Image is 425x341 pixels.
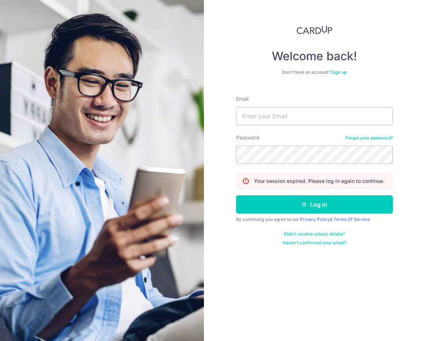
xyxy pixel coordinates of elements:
div: Don’t have an account? [236,69,393,75]
a: Forgot your password? [345,135,393,141]
a: Privacy Policy [300,217,330,222]
a: Haven't confirmed your email? [282,240,347,246]
div: By continuing you agree to our & [236,217,393,222]
a: Terms Of Service [333,217,370,222]
p: Your session expired. Please log in again to continue. [254,177,385,185]
h4: Welcome back! [236,49,393,64]
a: Didn't receive unlock details? [284,231,345,237]
label: Password [236,134,259,141]
img: CardUp Logo [297,26,332,34]
input: Enter your Email [236,107,393,125]
button: Log in [236,195,393,214]
label: Email [236,95,248,103]
a: Sign up [331,69,347,75]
